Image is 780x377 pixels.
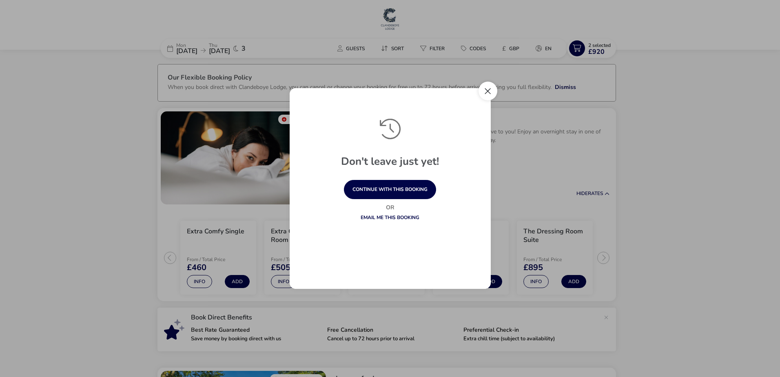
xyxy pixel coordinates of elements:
p: Or [325,203,455,212]
h1: Don't leave just yet! [301,156,479,180]
button: Close [479,82,497,100]
button: continue with this booking [344,180,436,199]
div: exitPrevention [290,88,491,289]
a: Email me this booking [361,214,419,221]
